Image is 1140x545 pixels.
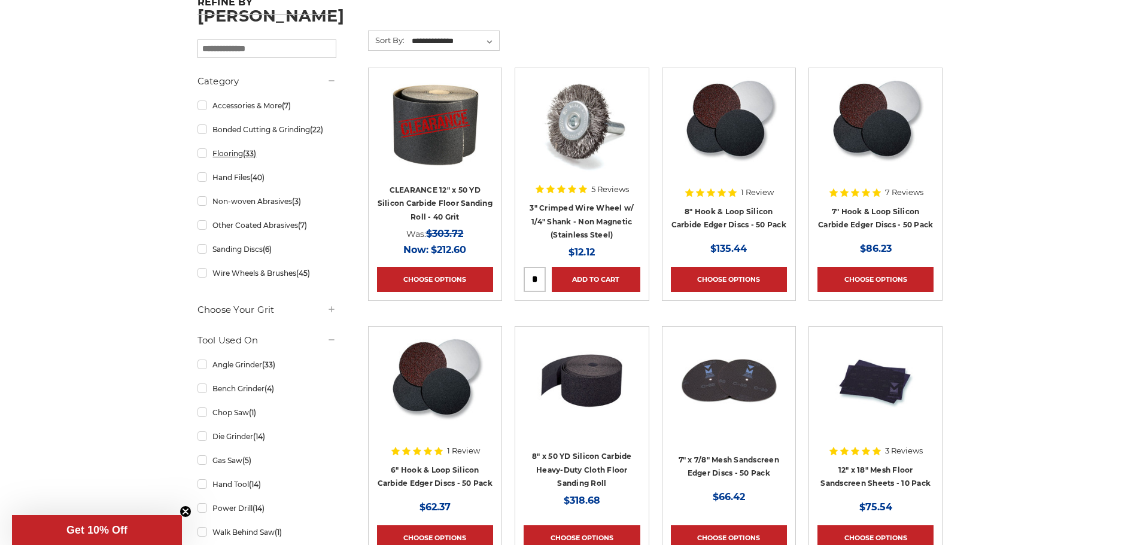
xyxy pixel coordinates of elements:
h1: [PERSON_NAME] [197,8,943,24]
span: 1 Review [741,188,774,196]
span: (1) [275,528,282,537]
span: $135.44 [710,243,747,254]
a: Angle Grinder [197,354,336,375]
span: (22) [310,125,323,134]
span: 5 Reviews [591,185,629,193]
span: $62.37 [419,501,451,513]
a: Other Coated Abrasives [197,215,336,236]
span: (14) [253,504,265,513]
label: Sort By: [369,31,405,49]
a: 8" Hook & Loop Silicon Carbide Edger Discs - 50 Pack [671,207,786,230]
span: $12.12 [569,246,595,258]
a: Accessories & More [197,95,336,116]
a: Bonded Cutting & Grinding [197,119,336,140]
img: 12" x 18" Floor Sanding Screens [828,335,923,431]
img: Silicon Carbide 7" Hook & Loop Edger Discs [827,77,924,172]
a: 6" Hook & Loop Silicon Carbide Edger Discs - 50 Pack [378,465,493,488]
a: Silicon Carbide 8" x 50 YD Heavy-Duty Cloth Floor Sanding Roll [524,335,640,451]
a: 8" x 50 YD Silicon Carbide Heavy-Duty Cloth Floor Sanding Roll [532,452,632,488]
a: Non-woven Abrasives [197,191,336,212]
span: $318.68 [564,495,600,506]
span: (33) [262,360,275,369]
div: Get 10% OffClose teaser [12,515,182,545]
img: Crimped Wire Wheel with Shank Non Magnetic [534,77,630,172]
img: Silicon Carbide 8" Hook & Loop Edger Discs [680,77,777,172]
a: 12" x 18" Mesh Floor Sandscreen Sheets - 10 Pack [820,465,931,488]
a: Chop Saw [197,402,336,423]
span: Now: [403,244,428,255]
img: 7" x 7/8" Mesh Sanding Screen Edger Discs [681,335,777,431]
a: Crimped Wire Wheel with Shank Non Magnetic [524,77,640,193]
span: 7 Reviews [885,188,923,196]
a: Hand Files [197,167,336,188]
span: Get 10% Off [66,524,127,536]
span: $303.72 [426,228,463,239]
h5: Tool Used On [197,333,336,348]
span: (14) [249,480,261,489]
a: 3" Crimped Wire Wheel w/ 1/4" Shank - Non Magnetic (Stainless Steel) [530,203,634,239]
a: Silicon Carbide 8" Hook & Loop Edger Discs [671,77,787,193]
span: 3 Reviews [885,447,923,455]
a: Sanding Discs [197,239,336,260]
button: Close teaser [180,506,191,517]
span: (45) [296,269,310,278]
a: Choose Options [377,267,493,292]
img: Silicon Carbide 6" Hook & Loop Edger Discs [387,335,484,431]
a: Wire Wheels & Brushes [197,263,336,284]
a: Add to Cart [552,267,640,292]
h5: Choose Your Grit [197,303,336,317]
span: (4) [265,384,274,393]
a: Walk Behind Saw [197,522,336,543]
span: 1 Review [447,447,480,455]
img: CLEARANCE 12" x 50 YD Silicon Carbide Floor Sanding Roll - 40 Grit [387,77,483,172]
a: 7" Hook & Loop Silicon Carbide Edger Discs - 50 Pack [818,207,933,230]
span: (1) [249,408,256,417]
img: Silicon Carbide 8" x 50 YD Heavy-Duty Cloth Floor Sanding Roll [534,335,630,431]
a: Gas Saw [197,450,336,471]
span: (6) [263,245,272,254]
span: $86.23 [860,243,892,254]
span: (14) [253,432,265,441]
a: Power Drill [197,498,336,519]
span: (3) [292,197,301,206]
a: Choose Options [671,267,787,292]
h5: Category [197,74,336,89]
a: Hand Tool [197,474,336,495]
a: CLEARANCE 12" x 50 YD Silicon Carbide Floor Sanding Roll - 40 Grit [377,77,493,193]
a: Die Grinder [197,426,336,447]
a: Silicon Carbide 7" Hook & Loop Edger Discs [817,77,934,193]
a: Flooring [197,143,336,164]
span: $212.60 [431,244,466,255]
a: Choose Options [817,267,934,292]
div: Was: [377,226,493,242]
span: $75.54 [859,501,892,513]
a: Bench Grinder [197,378,336,399]
span: $66.42 [713,491,745,503]
a: 7" x 7/8" Mesh Sandscreen Edger Discs - 50 Pack [679,455,779,478]
span: (40) [250,173,265,182]
span: (7) [298,221,307,230]
a: CLEARANCE 12" x 50 YD Silicon Carbide Floor Sanding Roll - 40 Grit [378,185,493,221]
a: 12" x 18" Floor Sanding Screens [817,335,934,451]
a: Silicon Carbide 6" Hook & Loop Edger Discs [377,335,493,451]
a: 7" x 7/8" Mesh Sanding Screen Edger Discs [671,335,787,451]
span: (33) [243,149,256,158]
span: (7) [282,101,291,110]
span: (5) [242,456,251,465]
select: Sort By: [410,32,499,50]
